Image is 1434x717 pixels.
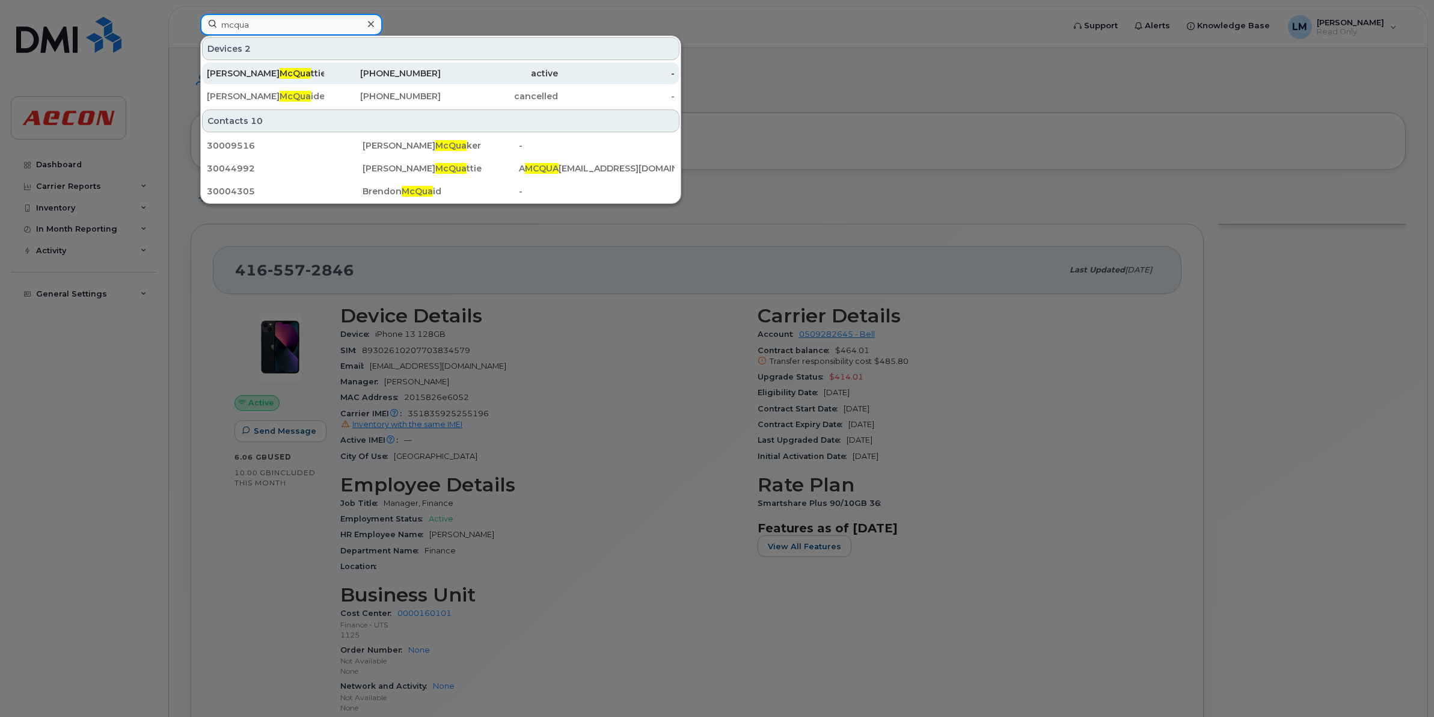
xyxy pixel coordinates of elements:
[245,43,251,55] span: 2
[202,85,679,107] a: [PERSON_NAME]McQuaide[PHONE_NUMBER]cancelled-
[519,162,675,174] div: A [EMAIL_ADDRESS][DOMAIN_NAME]
[441,67,558,79] div: active
[202,63,679,84] a: [PERSON_NAME]McQuattie[PHONE_NUMBER]active-
[558,67,675,79] div: -
[202,180,679,202] a: 30004305BrendonMcQuaid-
[207,140,363,152] div: 30009516
[558,90,675,102] div: -
[363,162,518,174] div: [PERSON_NAME] ttie
[202,109,679,132] div: Contacts
[324,90,441,102] div: [PHONE_NUMBER]
[251,115,263,127] span: 10
[202,135,679,156] a: 30009516[PERSON_NAME]McQuaker-
[363,185,518,197] div: Brendon id
[207,185,363,197] div: 30004305
[280,68,311,79] span: McQua
[519,185,675,197] div: -
[525,163,559,174] span: MCQUA
[363,140,518,152] div: [PERSON_NAME] ker
[202,158,679,179] a: 30044992[PERSON_NAME]McQuattieAMCQUA[EMAIL_ADDRESS][DOMAIN_NAME]
[280,91,311,102] span: McQua
[207,162,363,174] div: 30044992
[435,140,467,151] span: McQua
[324,67,441,79] div: [PHONE_NUMBER]
[402,186,433,197] span: McQua
[441,90,558,102] div: cancelled
[435,163,467,174] span: McQua
[202,37,679,60] div: Devices
[207,90,324,102] div: [PERSON_NAME] ide
[207,67,324,79] div: [PERSON_NAME] ttie
[519,140,675,152] div: -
